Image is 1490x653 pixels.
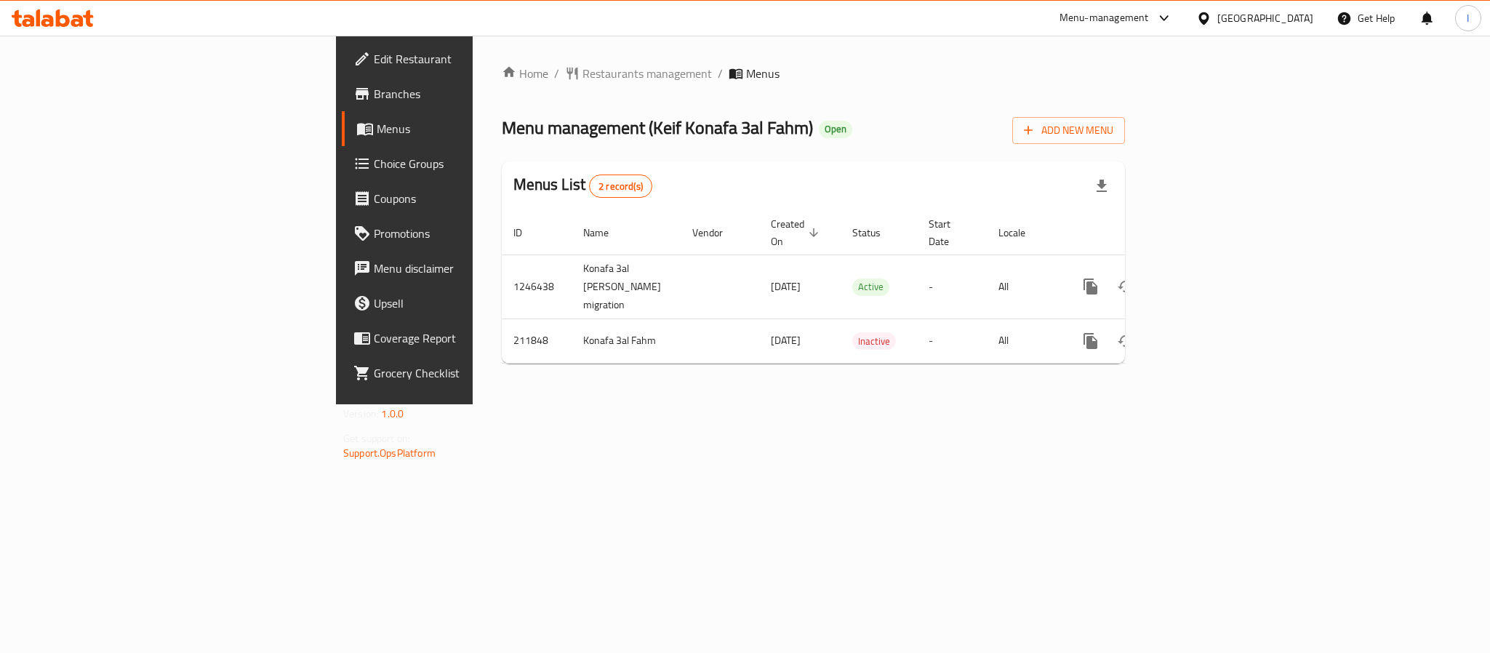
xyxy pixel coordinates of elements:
[987,319,1062,363] td: All
[1073,324,1108,358] button: more
[374,50,573,68] span: Edit Restaurant
[819,123,852,135] span: Open
[589,175,652,198] div: Total records count
[771,277,801,296] span: [DATE]
[502,111,813,144] span: Menu management ( Keif Konafa 3al Fahm )
[582,65,712,82] span: Restaurants management
[374,364,573,382] span: Grocery Checklist
[513,224,541,241] span: ID
[374,260,573,277] span: Menu disclaimer
[1217,10,1313,26] div: [GEOGRAPHIC_DATA]
[1024,121,1113,140] span: Add New Menu
[374,329,573,347] span: Coverage Report
[374,295,573,312] span: Upsell
[342,216,585,251] a: Promotions
[513,174,652,198] h2: Menus List
[342,111,585,146] a: Menus
[1108,324,1143,358] button: Change Status
[343,444,436,462] a: Support.OpsPlatform
[374,225,573,242] span: Promotions
[746,65,780,82] span: Menus
[917,319,987,363] td: -
[374,85,573,103] span: Branches
[572,255,681,319] td: Konafa 3al [PERSON_NAME] migration
[929,215,969,250] span: Start Date
[1108,269,1143,304] button: Change Status
[572,319,681,363] td: Konafa 3al Fahm
[1084,169,1119,204] div: Export file
[342,76,585,111] a: Branches
[374,190,573,207] span: Coupons
[342,146,585,181] a: Choice Groups
[852,224,900,241] span: Status
[718,65,723,82] li: /
[1073,269,1108,304] button: more
[342,356,585,390] a: Grocery Checklist
[852,279,889,296] div: Active
[852,279,889,295] span: Active
[852,332,896,350] div: Inactive
[917,255,987,319] td: -
[987,255,1062,319] td: All
[1060,9,1149,27] div: Menu-management
[1012,117,1125,144] button: Add New Menu
[377,120,573,137] span: Menus
[342,251,585,286] a: Menu disclaimer
[998,224,1044,241] span: Locale
[1467,10,1469,26] span: I
[381,404,404,423] span: 1.0.0
[692,224,742,241] span: Vendor
[502,211,1225,364] table: enhanced table
[819,121,852,138] div: Open
[1062,211,1225,255] th: Actions
[771,215,823,250] span: Created On
[852,333,896,350] span: Inactive
[342,41,585,76] a: Edit Restaurant
[343,429,410,448] span: Get support on:
[583,224,628,241] span: Name
[565,65,712,82] a: Restaurants management
[343,404,379,423] span: Version:
[502,65,1125,82] nav: breadcrumb
[590,180,652,193] span: 2 record(s)
[374,155,573,172] span: Choice Groups
[771,331,801,350] span: [DATE]
[342,321,585,356] a: Coverage Report
[342,181,585,216] a: Coupons
[342,286,585,321] a: Upsell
